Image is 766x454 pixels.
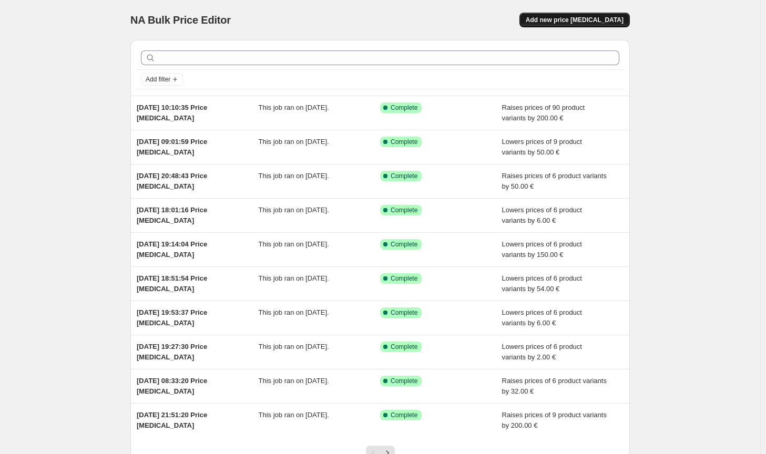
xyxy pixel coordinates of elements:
[502,308,582,327] span: Lowers prices of 6 product variants by 6.00 €
[259,240,329,248] span: This job ran on [DATE].
[137,411,207,429] span: [DATE] 21:51:20 Price [MEDICAL_DATA]
[502,104,585,122] span: Raises prices of 90 product variants by 200.00 €
[146,75,170,84] span: Add filter
[502,343,582,361] span: Lowers prices of 6 product variants by 2.00 €
[502,274,582,293] span: Lowers prices of 6 product variants by 54.00 €
[259,206,329,214] span: This job ran on [DATE].
[259,274,329,282] span: This job ran on [DATE].
[137,172,207,190] span: [DATE] 20:48:43 Price [MEDICAL_DATA]
[391,138,417,146] span: Complete
[391,308,417,317] span: Complete
[259,377,329,385] span: This job ran on [DATE].
[502,206,582,224] span: Lowers prices of 6 product variants by 6.00 €
[259,104,329,111] span: This job ran on [DATE].
[259,411,329,419] span: This job ran on [DATE].
[502,240,582,259] span: Lowers prices of 6 product variants by 150.00 €
[391,206,417,214] span: Complete
[259,172,329,180] span: This job ran on [DATE].
[391,377,417,385] span: Complete
[259,138,329,146] span: This job ran on [DATE].
[391,104,417,112] span: Complete
[391,240,417,249] span: Complete
[137,308,207,327] span: [DATE] 19:53:37 Price [MEDICAL_DATA]
[137,240,207,259] span: [DATE] 19:14:04 Price [MEDICAL_DATA]
[137,377,207,395] span: [DATE] 08:33:20 Price [MEDICAL_DATA]
[391,411,417,419] span: Complete
[137,206,207,224] span: [DATE] 18:01:16 Price [MEDICAL_DATA]
[130,14,231,26] span: NA Bulk Price Editor
[137,274,207,293] span: [DATE] 18:51:54 Price [MEDICAL_DATA]
[519,13,630,27] button: Add new price [MEDICAL_DATA]
[137,343,207,361] span: [DATE] 19:27:30 Price [MEDICAL_DATA]
[502,377,607,395] span: Raises prices of 6 product variants by 32.00 €
[137,138,207,156] span: [DATE] 09:01:59 Price [MEDICAL_DATA]
[502,411,607,429] span: Raises prices of 9 product variants by 200.00 €
[391,274,417,283] span: Complete
[259,308,329,316] span: This job ran on [DATE].
[502,172,607,190] span: Raises prices of 6 product variants by 50.00 €
[137,104,207,122] span: [DATE] 10:10:35 Price [MEDICAL_DATA]
[141,73,183,86] button: Add filter
[526,16,624,24] span: Add new price [MEDICAL_DATA]
[259,343,329,350] span: This job ran on [DATE].
[391,343,417,351] span: Complete
[391,172,417,180] span: Complete
[502,138,582,156] span: Lowers prices of 9 product variants by 50.00 €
